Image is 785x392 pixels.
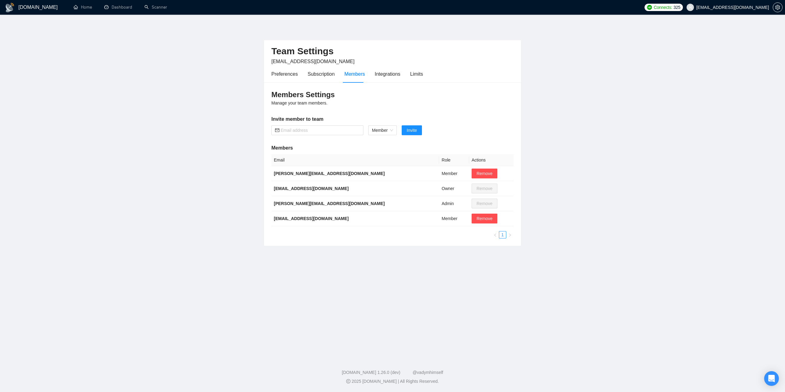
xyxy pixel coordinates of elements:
th: Email [271,154,439,166]
a: 1 [499,231,506,238]
img: logo [5,3,15,13]
div: Subscription [308,70,335,78]
li: Previous Page [492,231,499,238]
th: Actions [469,154,514,166]
a: @vadymhimself [412,370,443,375]
td: Member [439,166,469,181]
td: Member [439,211,469,226]
span: left [493,233,497,237]
span: Remove [477,215,492,222]
span: [EMAIL_ADDRESS][DOMAIN_NAME] [271,59,354,64]
button: Remove [472,214,497,223]
td: Admin [439,196,469,211]
td: Owner [439,181,469,196]
span: Invite [407,127,417,134]
h5: Members [271,144,514,152]
span: mail [275,128,279,132]
button: left [492,231,499,238]
span: copyright [346,379,350,383]
div: 2025 [DOMAIN_NAME] | All Rights Reserved. [5,378,780,385]
a: dashboardDashboard [104,5,132,10]
button: setting [773,2,783,12]
img: upwork-logo.png [647,5,652,10]
span: Manage your team members. [271,101,327,105]
b: [EMAIL_ADDRESS][DOMAIN_NAME] [274,186,349,191]
h3: Members Settings [271,90,514,100]
a: homeHome [74,5,92,10]
span: Member [372,126,393,135]
span: 325 [673,4,680,11]
div: Open Intercom Messenger [764,371,779,386]
h5: Invite member to team [271,116,514,123]
div: Members [344,70,365,78]
b: [PERSON_NAME][EMAIL_ADDRESS][DOMAIN_NAME] [274,171,385,176]
span: Connects: [654,4,672,11]
div: Integrations [375,70,400,78]
th: Role [439,154,469,166]
div: Preferences [271,70,298,78]
b: [PERSON_NAME][EMAIL_ADDRESS][DOMAIN_NAME] [274,201,385,206]
span: Remove [477,170,492,177]
a: setting [773,5,783,10]
h2: Team Settings [271,45,514,58]
a: searchScanner [144,5,167,10]
li: Next Page [506,231,514,238]
button: Remove [472,169,497,178]
li: 1 [499,231,506,238]
span: right [508,233,512,237]
b: [EMAIL_ADDRESS][DOMAIN_NAME] [274,216,349,221]
a: [DOMAIN_NAME] 1.26.0 (dev) [342,370,400,375]
button: Invite [402,125,422,135]
button: right [506,231,514,238]
div: Limits [410,70,423,78]
span: setting [773,5,782,10]
span: user [688,5,692,10]
input: Email address [281,127,360,134]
